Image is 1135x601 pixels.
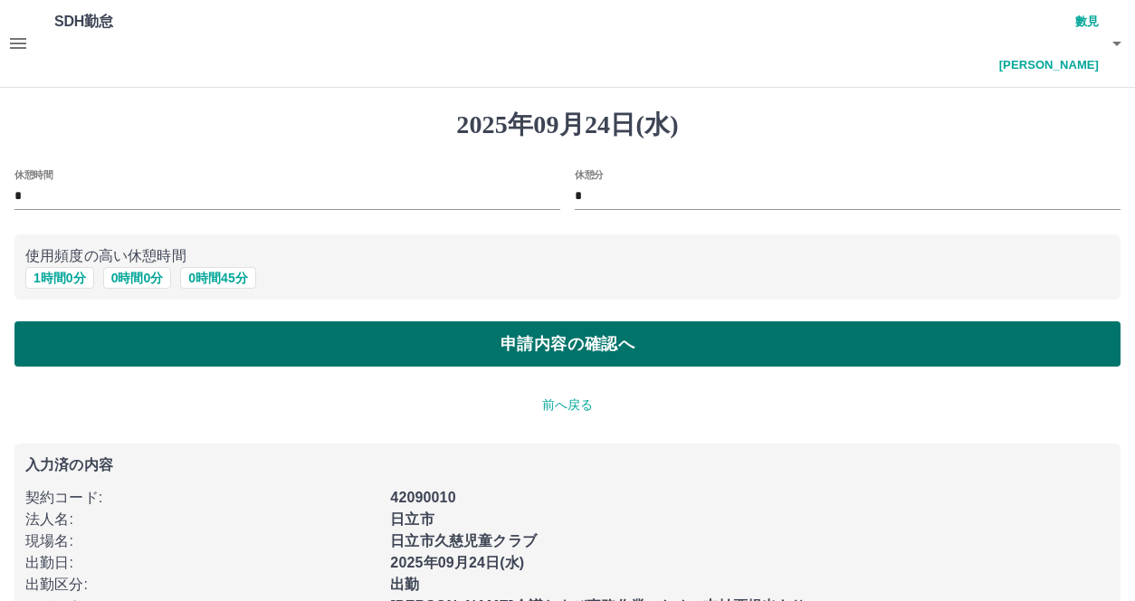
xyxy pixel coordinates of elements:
[390,511,434,527] b: 日立市
[14,321,1121,367] button: 申請内容の確認へ
[14,167,52,181] label: 休憩時間
[25,552,379,574] p: 出勤日 :
[25,458,1110,472] p: 入力済の内容
[14,396,1121,415] p: 前へ戻る
[14,110,1121,140] h1: 2025年09月24日(水)
[180,267,255,289] button: 0時間45分
[390,490,455,505] b: 42090010
[103,267,172,289] button: 0時間0分
[390,533,537,549] b: 日立市久慈児童クラブ
[25,245,1110,267] p: 使用頻度の高い休憩時間
[575,167,604,181] label: 休憩分
[25,487,379,509] p: 契約コード :
[25,574,379,596] p: 出勤区分 :
[390,577,419,592] b: 出勤
[390,555,524,570] b: 2025年09月24日(水)
[25,267,94,289] button: 1時間0分
[25,509,379,530] p: 法人名 :
[25,530,379,552] p: 現場名 :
